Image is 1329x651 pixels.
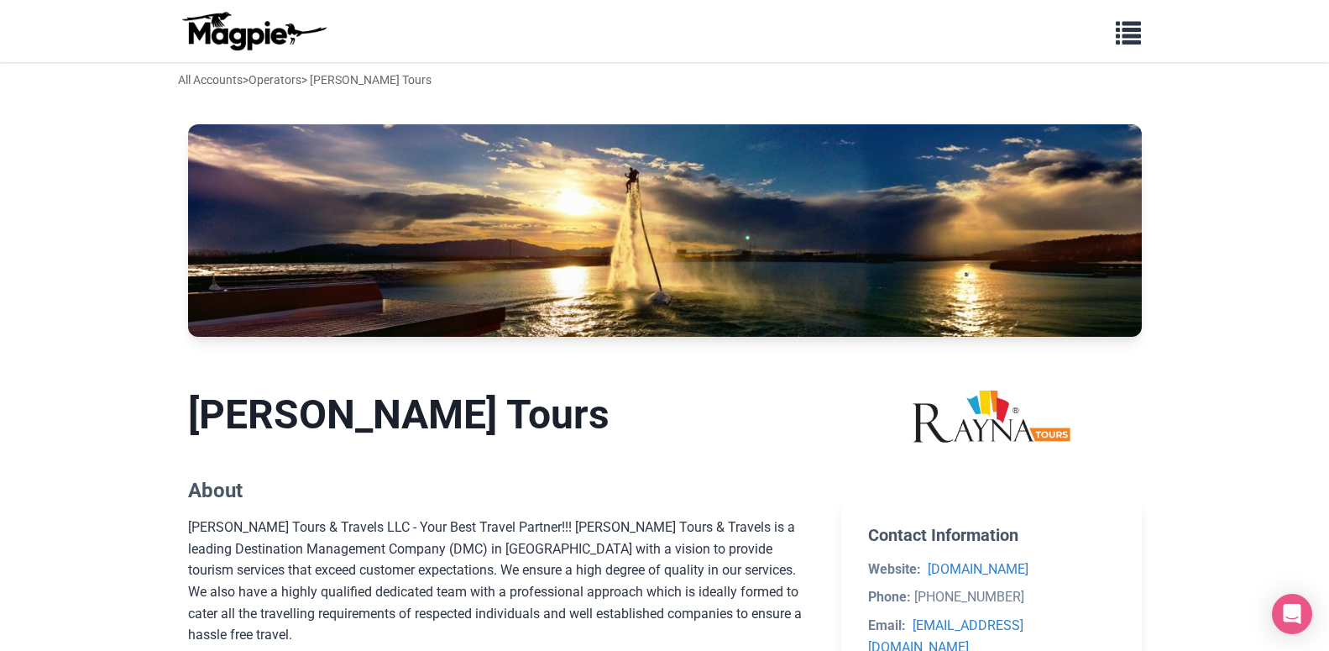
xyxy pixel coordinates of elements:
[178,11,329,51] img: logo-ab69f6fb50320c5b225c76a69d11143b.png
[928,561,1028,577] a: [DOMAIN_NAME]
[188,124,1142,336] img: Rayna Tours
[188,391,815,439] h1: [PERSON_NAME] Tours
[868,617,906,633] strong: Email:
[188,479,815,503] h2: About
[868,525,1114,545] h2: Contact Information
[178,71,432,89] div: > > [PERSON_NAME] Tours
[911,391,1072,444] img: Rayna Tours logo
[868,586,1114,608] li: [PHONE_NUMBER]
[249,73,301,87] a: Operators
[868,561,921,577] strong: Website:
[868,589,911,605] strong: Phone:
[1272,594,1312,634] div: Open Intercom Messenger
[178,73,243,87] a: All Accounts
